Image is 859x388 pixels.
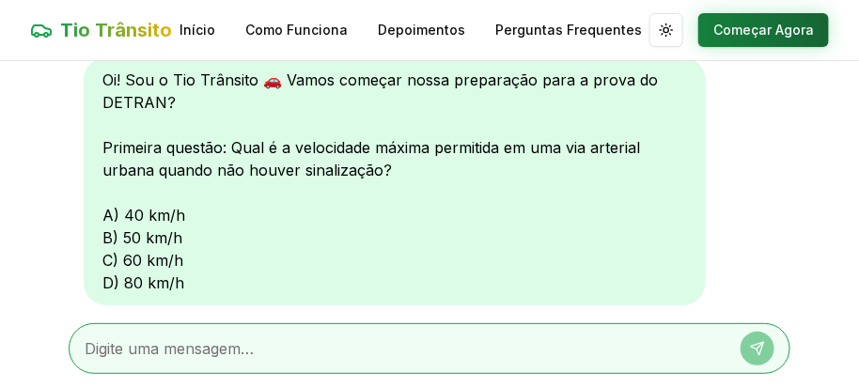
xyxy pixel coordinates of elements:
button: Começar Agora [698,13,829,47]
span: Tio Trânsito [60,17,172,43]
a: Depoimentos [378,21,465,39]
a: Como Funciona [245,21,348,39]
a: Início [180,21,215,39]
a: Tio Trânsito [30,17,172,43]
a: Perguntas Frequentes [495,21,642,39]
div: Oi! Sou o Tio Trânsito 🚗 Vamos começar nossa preparação para a prova do DETRAN? Primeira questão:... [84,57,706,305]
